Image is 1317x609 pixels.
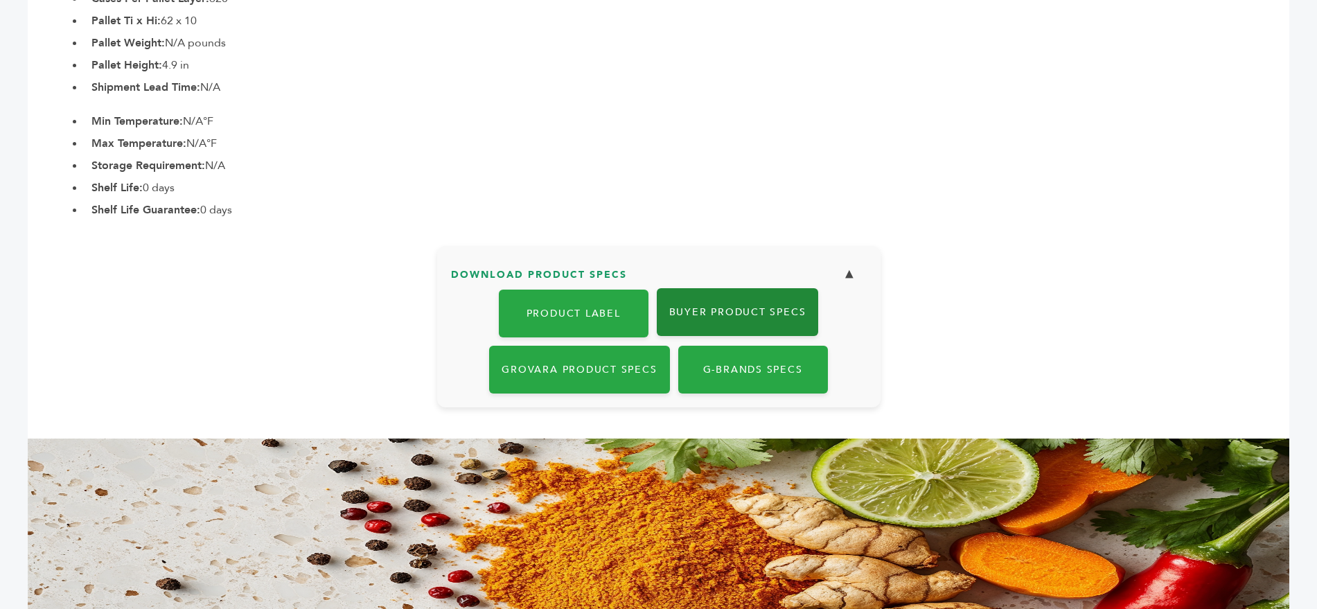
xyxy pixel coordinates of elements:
[489,346,669,394] a: Grovara Product Specs
[499,290,648,337] a: Product Label
[91,180,143,195] b: Shelf Life:
[85,12,1289,29] li: 62 x 10
[85,57,1289,73] li: 4.9 in
[85,157,1289,174] li: N/A
[85,35,1289,51] li: N/A pounds
[85,135,1289,152] li: N/A°F
[91,13,161,28] b: Pallet Ti x Hi:
[91,35,165,51] b: Pallet Weight:
[91,58,162,73] b: Pallet Height:
[91,158,205,173] b: Storage Requirement:
[85,79,1289,96] li: N/A
[657,288,819,336] a: Buyer Product Specs
[85,202,1289,218] li: 0 days
[832,260,867,290] button: ▼
[91,114,183,129] b: Min Temperature:
[85,113,1289,130] li: N/A°F
[91,136,186,151] b: Max Temperature:
[451,260,867,300] h3: Download Product Specs
[91,202,200,218] b: Shelf Life Guarantee:
[678,346,828,394] a: G-Brands Specs
[91,80,200,95] b: Shipment Lead Time:
[85,179,1289,196] li: 0 days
